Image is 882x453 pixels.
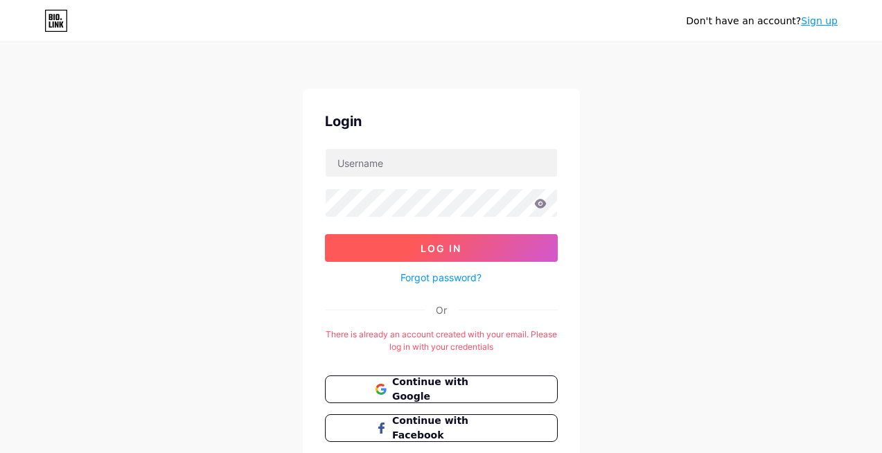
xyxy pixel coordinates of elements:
[801,15,838,26] a: Sign up
[326,149,557,177] input: Username
[325,111,558,132] div: Login
[325,234,558,262] button: Log In
[392,375,506,404] span: Continue with Google
[325,375,558,403] button: Continue with Google
[325,414,558,442] button: Continue with Facebook
[400,270,482,285] a: Forgot password?
[325,328,558,353] div: There is already an account created with your email. Please log in with your credentials
[421,242,461,254] span: Log In
[436,303,447,317] div: Or
[392,414,506,443] span: Continue with Facebook
[686,14,838,28] div: Don't have an account?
